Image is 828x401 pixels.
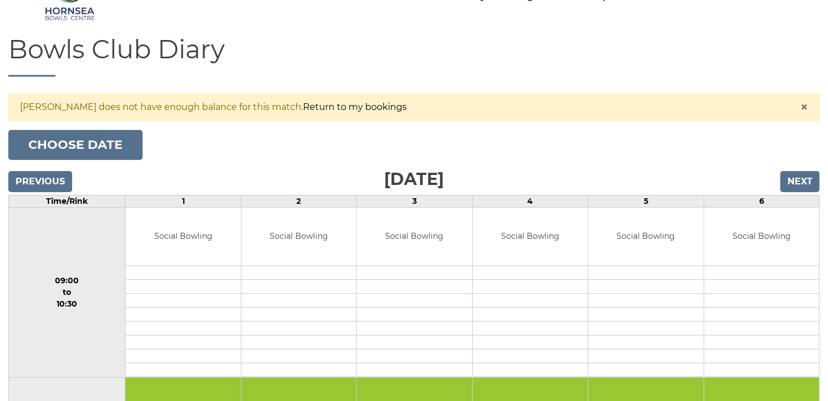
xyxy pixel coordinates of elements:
[588,195,704,207] td: 5
[800,101,808,114] button: Close
[8,36,820,77] h1: Bowls Club Diary
[588,208,703,266] td: Social Bowling
[357,208,472,266] td: Social Bowling
[8,130,143,160] button: Choose date
[241,208,356,266] td: Social Bowling
[125,195,241,207] td: 1
[8,93,820,121] div: [PERSON_NAME] does not have enough balance for this match.
[125,208,240,266] td: Social Bowling
[704,195,819,207] td: 6
[357,195,472,207] td: 3
[8,171,72,192] input: Previous
[241,195,356,207] td: 2
[9,207,125,378] td: 09:00 to 10:30
[704,208,819,266] td: Social Bowling
[780,171,820,192] input: Next
[9,195,125,207] td: Time/Rink
[472,195,588,207] td: 4
[800,99,808,115] span: ×
[473,208,588,266] td: Social Bowling
[303,102,407,112] a: Return to my bookings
